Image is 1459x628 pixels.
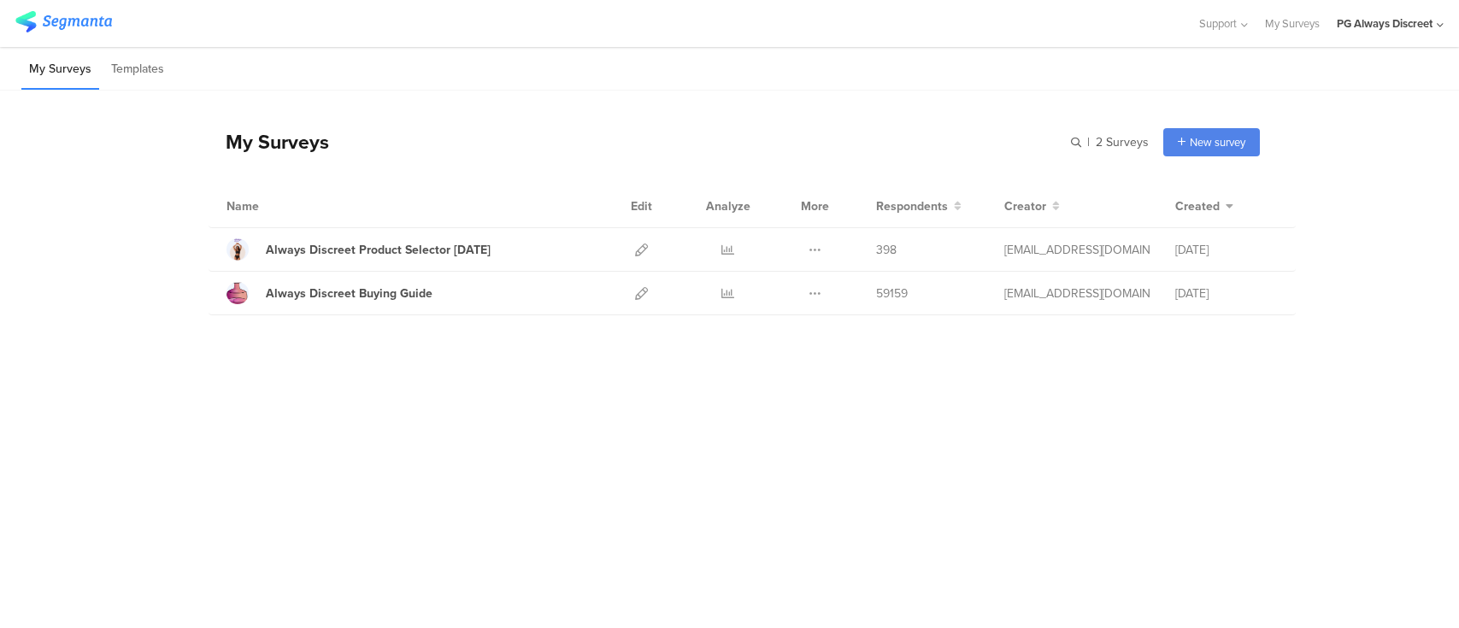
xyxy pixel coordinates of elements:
div: Analyze [703,185,754,227]
button: Creator [1004,197,1060,215]
span: 59159 [876,285,908,302]
a: Always Discreet Buying Guide [226,282,432,304]
div: My Surveys [209,127,329,156]
button: Created [1175,197,1233,215]
span: New survey [1190,134,1245,150]
div: More [797,185,833,227]
span: 398 [876,241,897,259]
li: My Surveys [21,50,99,90]
div: PG Always Discreet [1337,15,1433,32]
span: Created [1175,197,1220,215]
a: Always Discreet Product Selector [DATE] [226,238,491,261]
div: [DATE] [1175,241,1278,259]
div: Always Discreet Buying Guide [266,285,432,302]
span: Respondents [876,197,948,215]
span: Support [1199,15,1237,32]
button: Respondents [876,197,962,215]
span: 2 Surveys [1096,133,1149,151]
div: [DATE] [1175,285,1278,302]
li: Templates [103,50,172,90]
div: talia@segmanta.com [1004,285,1150,302]
img: segmanta logo [15,11,112,32]
span: | [1085,133,1092,151]
div: Name [226,197,329,215]
div: eliran@segmanta.com [1004,241,1150,259]
span: Creator [1004,197,1046,215]
div: Edit [623,185,660,227]
div: Always Discreet Product Selector June 2024 [266,241,491,259]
